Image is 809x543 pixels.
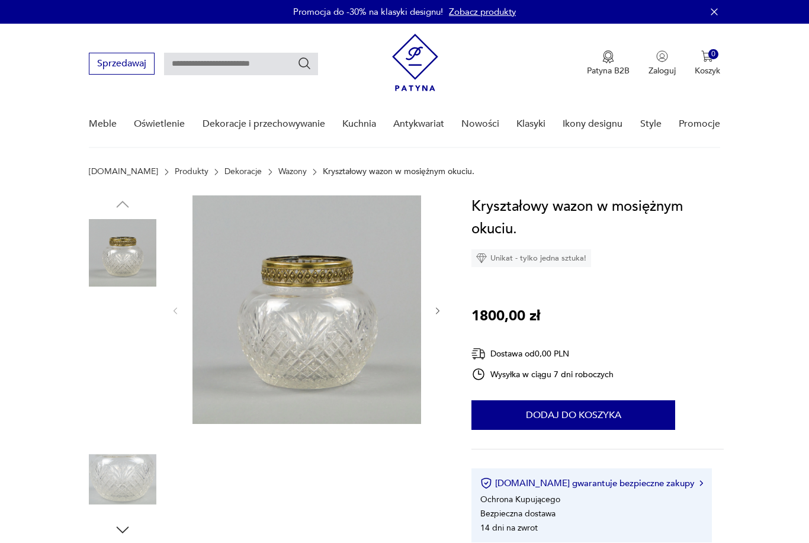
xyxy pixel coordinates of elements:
[480,477,702,489] button: [DOMAIN_NAME] gwarantuje bezpieczne zakupy
[297,56,312,70] button: Szukaj
[89,101,117,147] a: Meble
[342,101,376,147] a: Kuchnia
[393,101,444,147] a: Antykwariat
[471,195,724,240] h1: Kryształowy wazon w mosiężnym okuciu.
[293,6,443,18] p: Promocja do -30% na klasyki designu!
[699,480,703,486] img: Ikona strzałki w prawo
[480,494,560,505] li: Ochrona Kupującego
[516,101,545,147] a: Klasyki
[587,50,630,76] a: Ikona medaluPatyna B2B
[392,34,438,91] img: Patyna - sklep z meblami i dekoracjami vintage
[471,346,486,361] img: Ikona dostawy
[89,219,156,287] img: Zdjęcie produktu Kryształowy wazon w mosiężnym okuciu.
[471,305,540,327] p: 1800,00 zł
[471,346,614,361] div: Dostawa od 0,00 PLN
[461,101,499,147] a: Nowości
[175,167,208,176] a: Produkty
[134,101,185,147] a: Oświetlenie
[602,50,614,63] img: Ikona medalu
[89,295,156,362] img: Zdjęcie produktu Kryształowy wazon w mosiężnym okuciu.
[89,446,156,513] img: Zdjęcie produktu Kryształowy wazon w mosiężnym okuciu.
[480,508,556,519] li: Bezpieczna dostawa
[480,477,492,489] img: Ikona certyfikatu
[708,49,718,59] div: 0
[701,50,713,62] img: Ikona koszyka
[679,101,720,147] a: Promocje
[640,101,662,147] a: Style
[323,167,474,176] p: Kryształowy wazon w mosiężnym okuciu.
[587,50,630,76] button: Patyna B2B
[480,522,538,534] li: 14 dni na zwrot
[695,50,720,76] button: 0Koszyk
[695,65,720,76] p: Koszyk
[649,50,676,76] button: Zaloguj
[278,167,307,176] a: Wazony
[471,367,614,381] div: Wysyłka w ciągu 7 dni roboczych
[89,53,155,75] button: Sprzedawaj
[656,50,668,62] img: Ikonka użytkownika
[449,6,516,18] a: Zobacz produkty
[192,195,421,424] img: Zdjęcie produktu Kryształowy wazon w mosiężnym okuciu.
[203,101,325,147] a: Dekoracje i przechowywanie
[89,167,158,176] a: [DOMAIN_NAME]
[563,101,622,147] a: Ikony designu
[587,65,630,76] p: Patyna B2B
[649,65,676,76] p: Zaloguj
[471,249,591,267] div: Unikat - tylko jedna sztuka!
[476,253,487,264] img: Ikona diamentu
[224,167,262,176] a: Dekoracje
[89,370,156,438] img: Zdjęcie produktu Kryształowy wazon w mosiężnym okuciu.
[471,400,675,430] button: Dodaj do koszyka
[89,60,155,69] a: Sprzedawaj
